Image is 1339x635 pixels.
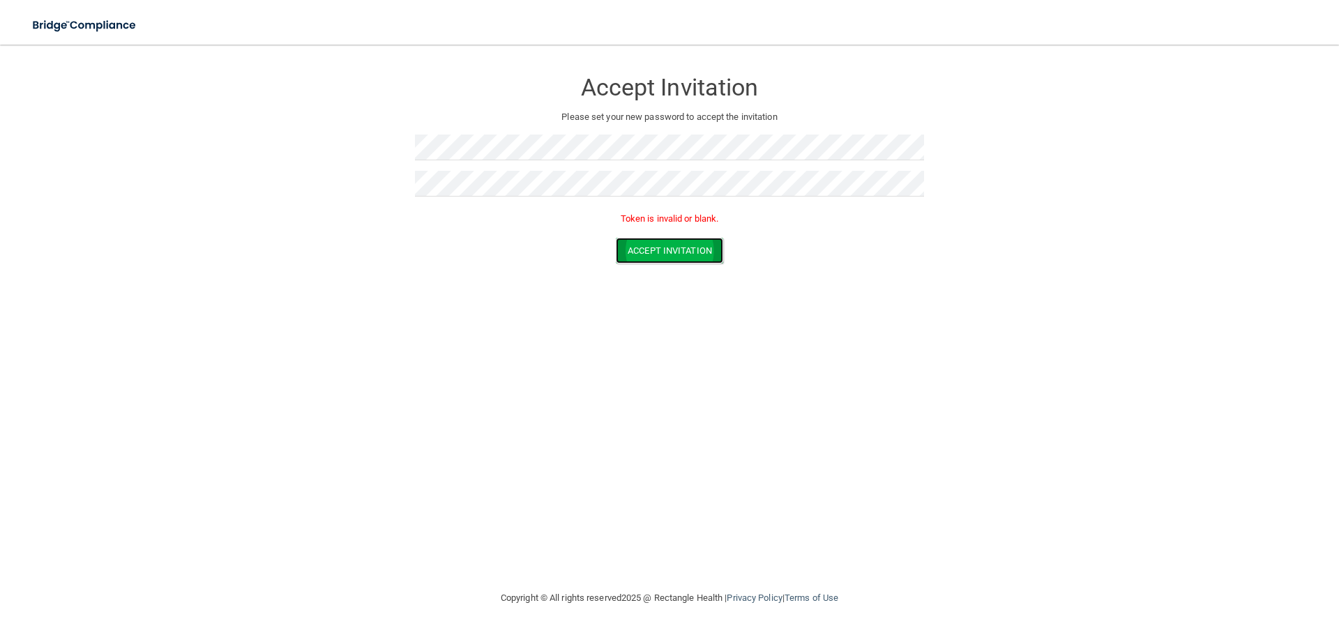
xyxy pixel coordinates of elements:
img: bridge_compliance_login_screen.278c3ca4.svg [21,11,149,40]
a: Privacy Policy [727,592,782,603]
p: Token is invalid or blank. [415,211,924,227]
iframe: Drift Widget Chat Controller [1098,536,1322,592]
a: Terms of Use [785,592,838,603]
p: Please set your new password to accept the invitation [425,109,914,125]
h3: Accept Invitation [415,75,924,100]
div: Copyright © All rights reserved 2025 @ Rectangle Health | | [415,576,924,620]
button: Accept Invitation [616,238,723,263]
